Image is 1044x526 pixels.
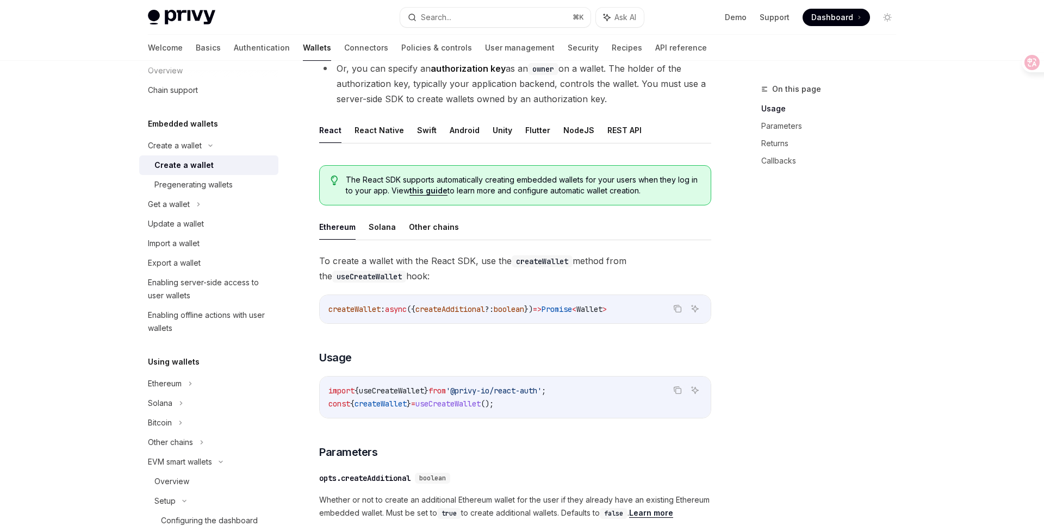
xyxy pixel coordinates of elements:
button: Swift [417,117,437,143]
span: }) [524,304,533,314]
code: false [600,508,627,519]
a: Dashboard [803,9,870,26]
span: Wallet [576,304,602,314]
h5: Using wallets [148,355,200,368]
a: Usage [761,100,905,117]
button: Copy the contents from the code block [670,302,685,316]
a: Support [760,12,790,23]
button: Solana [369,214,396,240]
span: On this page [772,83,821,96]
span: createWallet [328,304,381,314]
div: Get a wallet [148,198,190,211]
div: Other chains [148,436,193,449]
span: > [602,304,607,314]
strong: authorization key [431,63,506,74]
span: Promise [542,304,572,314]
button: Unity [493,117,512,143]
span: Dashboard [811,12,853,23]
button: React Native [355,117,404,143]
button: Ethereum [319,214,356,240]
div: Enabling server-side access to user wallets [148,276,272,302]
div: Solana [148,397,172,410]
span: } [407,399,411,409]
span: } [424,386,428,396]
img: light logo [148,10,215,25]
span: createWallet [355,399,407,409]
a: Welcome [148,35,183,61]
span: => [533,304,542,314]
div: opts.createAdditional [319,473,411,484]
div: Search... [421,11,451,24]
span: async [385,304,407,314]
span: To create a wallet with the React SDK, use the method from the hook: [319,253,711,284]
span: boolean [419,474,446,483]
span: Usage [319,350,352,365]
button: Other chains [409,214,459,240]
a: Learn more [629,508,673,518]
a: Returns [761,135,905,152]
a: Enabling server-side access to user wallets [139,273,278,305]
span: ?: [485,304,494,314]
button: Copy the contents from the code block [670,383,685,397]
button: Ask AI [688,302,702,316]
h5: Embedded wallets [148,117,218,130]
a: Callbacks [761,152,905,170]
div: EVM smart wallets [148,455,212,468]
a: Import a wallet [139,234,278,253]
span: useCreateWallet [415,399,481,409]
div: Export a wallet [148,256,201,270]
code: createWallet [512,255,573,267]
a: Recipes [612,35,642,61]
a: Update a wallet [139,214,278,234]
a: Create a wallet [139,155,278,175]
span: = [411,399,415,409]
span: createAdditional [415,304,485,314]
span: < [572,304,576,314]
button: NodeJS [563,117,594,143]
a: User management [485,35,555,61]
a: Basics [196,35,221,61]
div: Create a wallet [148,139,202,152]
button: Ask AI [688,383,702,397]
a: Export a wallet [139,253,278,273]
div: Update a wallet [148,217,204,230]
span: (); [481,399,494,409]
button: Flutter [525,117,550,143]
span: from [428,386,446,396]
span: ⌘ K [573,13,584,22]
span: const [328,399,350,409]
button: Android [450,117,480,143]
a: Wallets [303,35,331,61]
div: Bitcoin [148,416,172,429]
a: Chain support [139,80,278,100]
span: : [381,304,385,314]
span: { [355,386,359,396]
span: Whether or not to create an additional Ethereum wallet for the user if they already have an exist... [319,493,711,519]
code: true [437,508,461,519]
div: Setup [154,494,176,508]
a: Policies & controls [401,35,472,61]
a: Pregenerating wallets [139,175,278,195]
a: Demo [725,12,747,23]
div: Overview [154,475,189,488]
span: boolean [494,304,524,314]
span: { [350,399,355,409]
span: Ask AI [614,12,636,23]
span: useCreateWallet [359,386,424,396]
a: Enabling offline actions with user wallets [139,305,278,338]
code: useCreateWallet [332,271,406,283]
div: Pregenerating wallets [154,178,233,191]
button: REST API [607,117,642,143]
span: ({ [407,304,415,314]
span: import [328,386,355,396]
span: '@privy-io/react-auth' [446,386,542,396]
a: this guide [409,186,448,196]
a: API reference [655,35,707,61]
a: Parameters [761,117,905,135]
div: Chain support [148,84,198,97]
button: Ask AI [596,8,644,27]
svg: Tip [331,176,338,185]
code: owner [528,63,558,75]
div: Import a wallet [148,237,200,250]
a: Connectors [344,35,388,61]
